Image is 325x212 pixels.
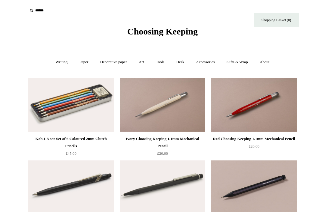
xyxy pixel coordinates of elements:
[120,135,205,160] a: Ivory Choosing Keeping 1.1mm Mechanical Pencil £20.00
[211,78,297,132] a: Red Choosing Keeping 1.1mm Mechanical Pencil Red Choosing Keeping 1.1mm Mechanical Pencil
[150,54,170,70] a: Tools
[120,78,205,132] img: Ivory Choosing Keeping 1.1mm Mechanical Pencil
[74,54,94,70] a: Paper
[213,135,295,142] div: Red Choosing Keeping 1.1mm Mechanical Pencil
[127,31,198,35] a: Choosing Keeping
[95,54,132,70] a: Decorative paper
[121,135,204,150] div: Ivory Choosing Keeping 1.1mm Mechanical Pencil
[28,78,114,132] img: Koh-I-Noor Set of 6 Coloured 2mm Clutch Pencils
[133,54,149,70] a: Art
[221,54,253,70] a: Gifts & Wrap
[191,54,220,70] a: Accessories
[28,78,114,132] a: Koh-I-Noor Set of 6 Coloured 2mm Clutch Pencils Koh-I-Noor Set of 6 Coloured 2mm Clutch Pencils
[127,26,198,36] span: Choosing Keeping
[28,135,114,160] a: Koh-I-Noor Set of 6 Coloured 2mm Clutch Pencils £45.00
[249,144,259,148] span: £20.00
[254,54,275,70] a: About
[66,151,76,156] span: £45.00
[254,13,299,27] a: Shopping Basket (0)
[30,135,112,150] div: Koh-I-Noor Set of 6 Coloured 2mm Clutch Pencils
[171,54,190,70] a: Desk
[211,135,297,160] a: Red Choosing Keeping 1.1mm Mechanical Pencil £20.00
[50,54,73,70] a: Writing
[211,78,297,132] img: Red Choosing Keeping 1.1mm Mechanical Pencil
[120,78,205,132] a: Ivory Choosing Keeping 1.1mm Mechanical Pencil Ivory Choosing Keeping 1.1mm Mechanical Pencil
[157,151,168,156] span: £20.00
